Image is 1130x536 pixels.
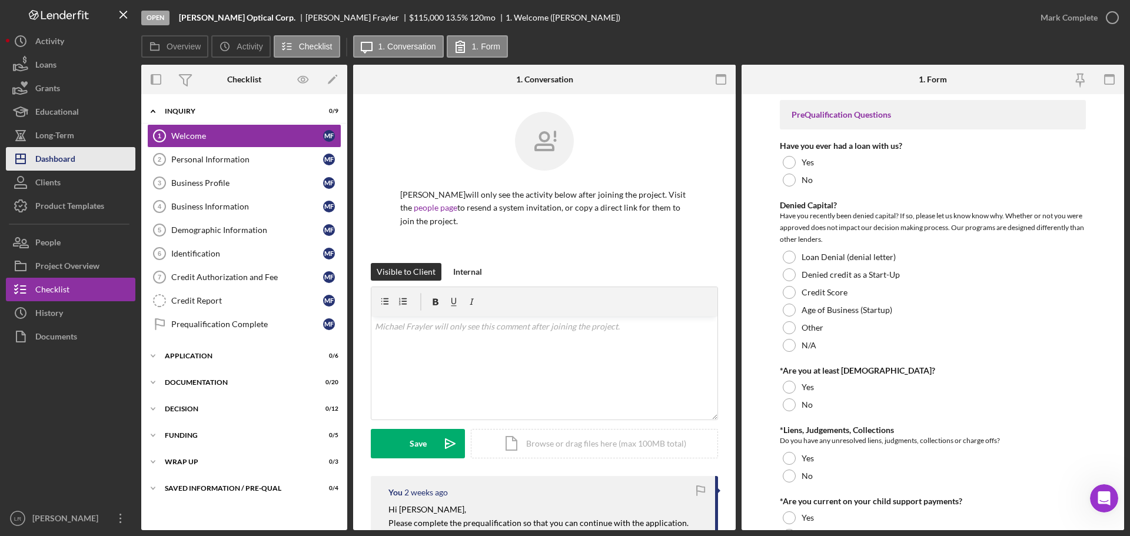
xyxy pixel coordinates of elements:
[171,155,323,164] div: Personal Information
[167,42,201,51] label: Overview
[802,382,814,392] label: Yes
[8,5,30,27] button: go back
[12,246,137,255] span: ... to the question you want to
[472,42,500,51] label: 1. Form
[147,265,341,289] a: 7Credit Authorization and FeeMF
[12,221,168,243] span: Configuring Product Templates for the Participants' Feature
[317,379,338,386] div: 0 / 20
[147,312,341,336] a: Prequalification CompleteMF
[388,488,403,497] div: You
[802,513,814,522] label: Yes
[323,224,335,236] div: M F
[58,103,104,112] span: documents
[317,108,338,115] div: 0 / 9
[12,78,189,88] span: Change which Product a Client is Invited to
[802,252,896,262] label: Loan Denial (denial letter)
[137,246,159,255] span: move
[147,242,341,265] a: 6IdentificationMF
[207,5,228,26] div: Close
[165,458,309,465] div: Wrap up
[171,225,323,235] div: Demographic Information
[158,132,161,139] tspan: 1
[780,201,1086,210] div: Denied Capital?
[919,75,947,84] div: 1. Form
[317,405,338,412] div: 0 / 12
[6,194,135,218] button: Product Templates
[802,158,814,167] label: Yes
[410,429,427,458] div: Save
[171,249,323,258] div: Identification
[780,435,1086,447] div: Do you have any unresolved liens, judgments, collections or charge offs?
[43,103,58,112] span: any
[6,301,135,325] button: History
[12,285,42,294] span: Closing
[317,458,338,465] div: 0 / 3
[323,154,335,165] div: M F
[6,325,135,348] button: Documents
[179,13,295,22] b: [PERSON_NAME] Optical Corp.
[6,147,135,171] button: Dashboard
[780,366,1086,375] div: *Are you at least [DEMOGRAPHIC_DATA]?
[147,218,341,242] a: 5Demographic InformationMF
[12,195,34,204] span: Move
[446,13,468,22] div: 13.5 %
[305,13,409,22] div: [PERSON_NAME] Frayler
[323,271,335,283] div: M F
[323,295,335,307] div: M F
[323,318,335,330] div: M F
[802,454,814,463] label: Yes
[49,142,97,151] span: Documents
[78,367,157,414] button: Messages
[165,352,309,359] div: Application
[158,227,161,234] tspan: 5
[35,278,69,304] div: Checklist
[211,35,270,58] button: Activity
[780,497,1086,506] div: *Are you current on your child support payments?
[171,296,323,305] div: Credit Report
[210,39,220,49] div: Clear
[6,171,135,194] button: Clients
[147,289,341,312] a: Credit ReportMF
[802,341,816,350] label: N/A
[147,124,341,148] a: 1WelcomeMF
[6,507,135,530] button: LR[PERSON_NAME]
[414,202,457,212] a: people page
[453,263,482,281] div: Internal
[1041,6,1098,29] div: Mark Complete
[35,194,104,221] div: Product Templates
[121,362,168,372] span: Documents
[12,103,198,125] span: that they have already submitted into the new checklist
[780,210,1086,245] div: Have you recently been denied capital? If so, please let us know know why. Whether or not you wer...
[317,485,338,492] div: 0 / 4
[6,254,135,278] button: Project Overview
[14,515,21,522] text: LR
[171,319,323,329] div: Prequalification Complete
[171,131,323,141] div: Welcome
[6,124,135,147] button: Long-Term
[274,35,340,58] button: Checklist
[12,168,93,178] span: Upload & Download
[317,432,338,439] div: 0 / 5
[12,362,121,372] span: ... Complete Forms Upload
[237,42,262,51] label: Activity
[35,124,74,150] div: Long-Term
[802,288,847,297] label: Credit Score
[35,171,61,197] div: Clients
[171,202,323,211] div: Business Information
[35,53,56,79] div: Loans
[27,397,51,405] span: Home
[506,13,620,22] div: 1. Welcome ([PERSON_NAME])
[802,471,813,481] label: No
[802,270,900,279] label: Denied credit as a Start-Up
[158,179,161,187] tspan: 3
[1090,484,1118,512] iframe: Intercom live chat
[6,29,135,53] button: Activity
[165,432,309,439] div: Funding
[6,278,135,301] button: Checklist
[323,201,335,212] div: M F
[127,324,172,333] span: documents
[378,42,436,51] label: 1. Conversation
[388,518,689,528] mark: Please complete the prequalification so that you can continue with the application.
